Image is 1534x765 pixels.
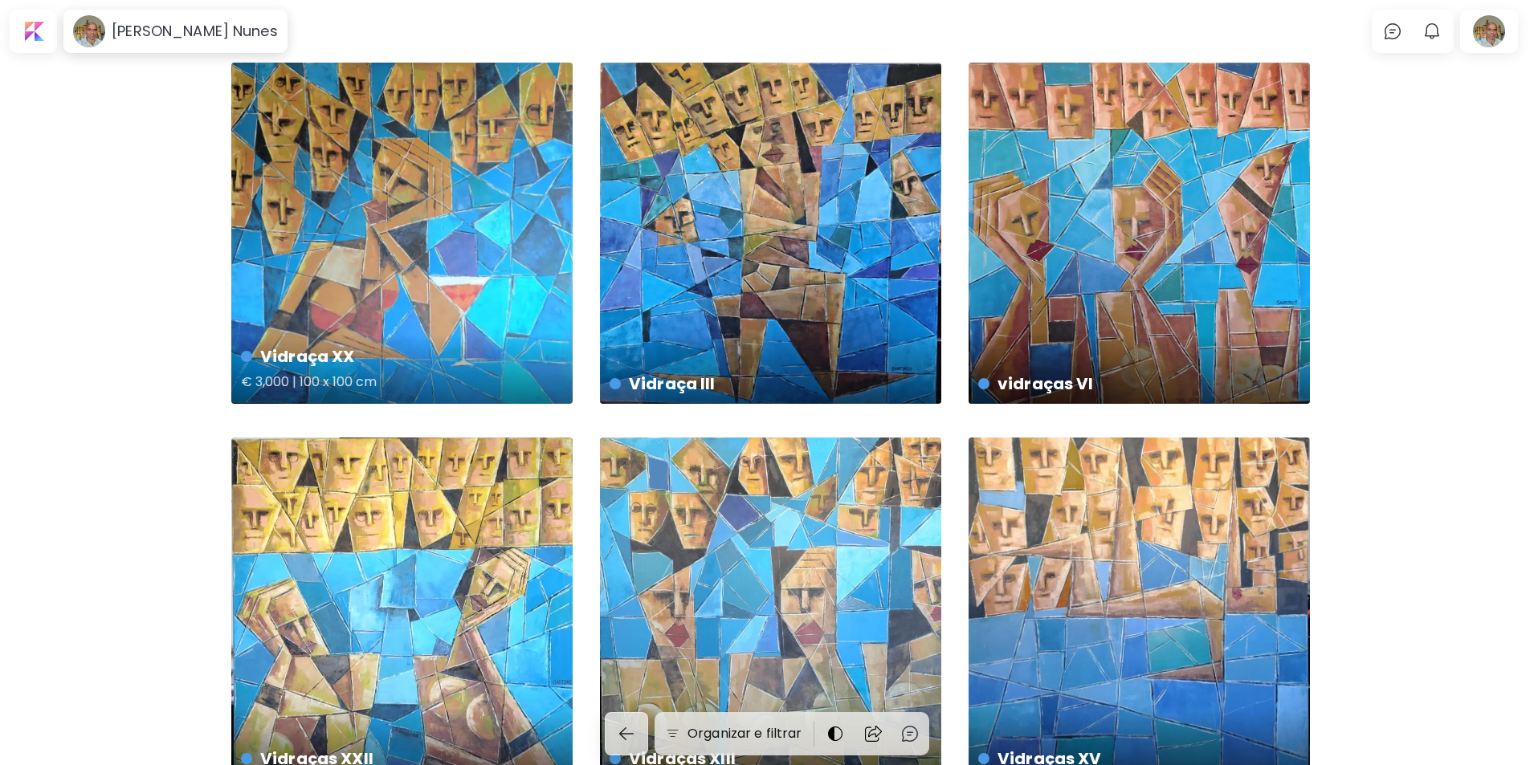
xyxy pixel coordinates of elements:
[600,63,941,404] a: Vidraça IIIhttps://cdn.kaleido.art/CDN/Artwork/175762/Primary/medium.webp?updated=779055
[617,724,636,743] img: back
[231,63,573,404] a: Vidraça XX€ 3,000 | 100 x 100 cmhttps://cdn.kaleido.art/CDN/Artwork/175828/Primary/medium.webp?up...
[241,344,560,368] h4: Vidraça XX
[978,372,1297,396] h4: vidraças VI
[900,724,920,743] img: chatIcon
[687,724,802,743] h6: Organizar e filtrar
[610,372,928,396] h4: Vidraça III
[969,63,1310,404] a: vidraças VIhttps://cdn.kaleido.art/CDN/Artwork/175761/Primary/medium.webp?updated=779048
[1383,22,1402,41] img: chatIcon
[241,368,560,401] h5: € 3,000 | 100 x 100 cm
[605,712,648,755] button: back
[112,22,278,41] h6: [PERSON_NAME] Nunes
[605,712,655,755] a: back
[1418,18,1446,45] button: bellIcon
[1422,22,1442,41] img: bellIcon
